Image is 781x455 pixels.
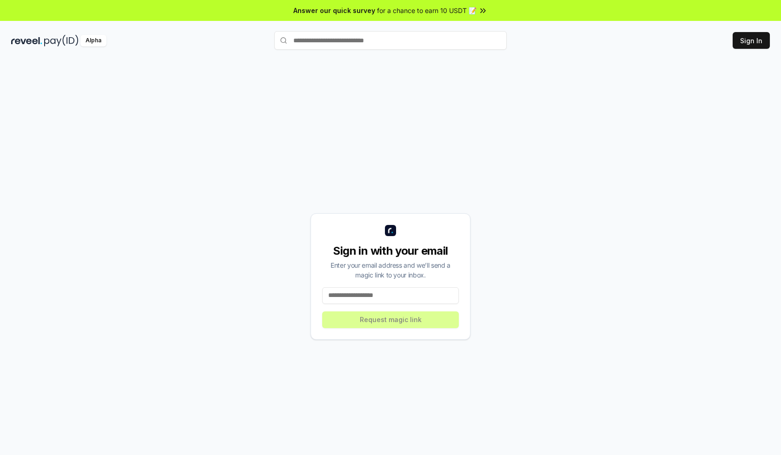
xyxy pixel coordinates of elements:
[80,35,106,46] div: Alpha
[385,225,396,236] img: logo_small
[11,35,42,46] img: reveel_dark
[44,35,79,46] img: pay_id
[322,260,459,280] div: Enter your email address and we’ll send a magic link to your inbox.
[377,6,477,15] span: for a chance to earn 10 USDT 📝
[293,6,375,15] span: Answer our quick survey
[733,32,770,49] button: Sign In
[322,244,459,258] div: Sign in with your email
